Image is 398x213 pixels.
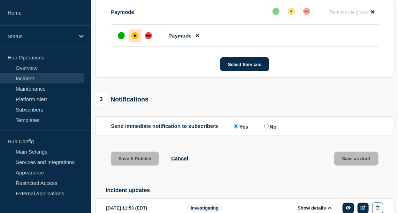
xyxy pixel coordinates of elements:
[95,93,148,105] div: Notifications
[262,123,277,130] label: No
[145,32,152,39] div: down
[8,33,75,39] p: Status
[273,8,280,15] div: up
[95,93,107,105] span: 3
[288,8,295,15] div: affected
[106,188,394,194] h2: Incident updates
[168,33,192,39] span: Paymode
[111,123,218,130] p: Send immediate notification to subscribers
[220,57,269,71] button: Select Services
[118,32,125,39] div: up
[111,9,134,15] p: Paymode
[334,152,378,166] button: Save as draft
[111,152,159,166] button: Save & Publish
[264,124,269,129] input: No
[270,5,282,18] button: up
[326,5,378,19] button: Remove the group
[131,32,138,39] div: affected
[171,156,188,162] button: Cancel
[303,8,310,15] div: down
[232,123,248,130] label: Yes
[234,124,238,129] input: Yes
[186,204,223,212] span: Investigating
[330,9,368,15] span: Remove the group
[285,5,298,18] button: affected
[296,205,334,211] button: Show details
[111,123,378,130] div: Send immediate notification to subscribers
[300,5,313,18] button: down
